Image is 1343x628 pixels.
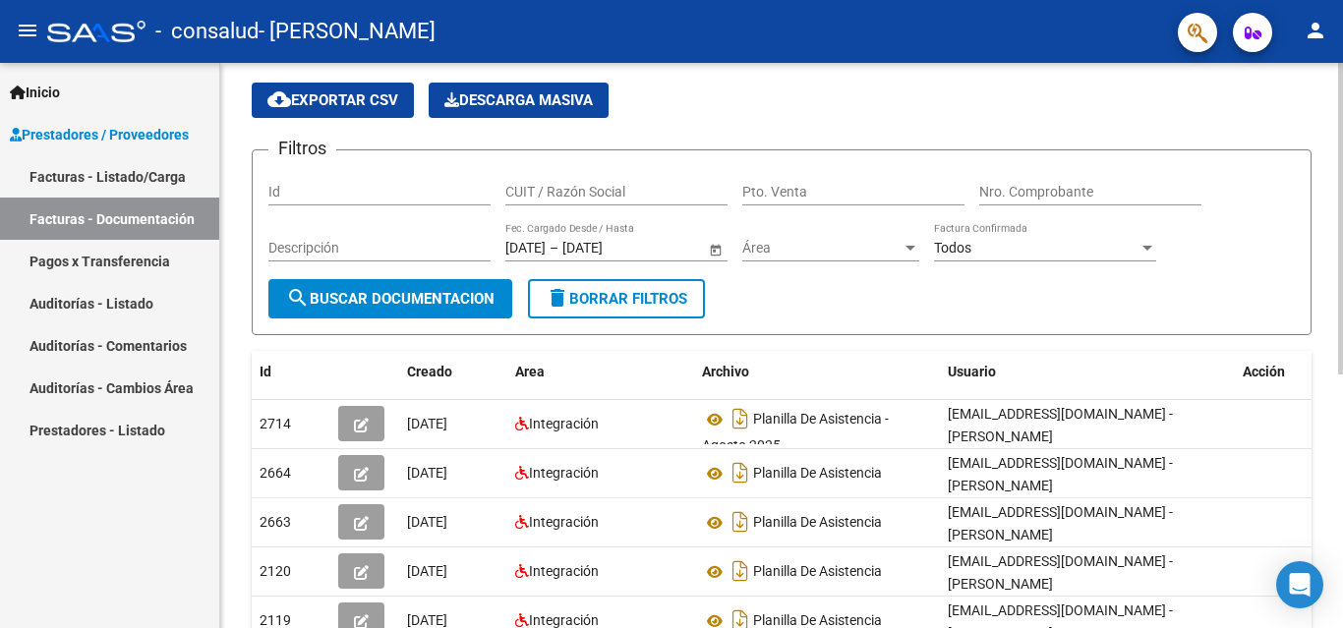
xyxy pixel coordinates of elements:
[948,455,1173,493] span: [EMAIL_ADDRESS][DOMAIN_NAME] - [PERSON_NAME]
[529,612,599,628] span: Integración
[268,279,512,318] button: Buscar Documentacion
[694,351,940,393] datatable-header-cell: Archivo
[1243,364,1285,379] span: Acción
[252,83,414,118] button: Exportar CSV
[702,412,889,454] span: Planilla De Asistencia - Agosto 2025
[948,504,1173,542] span: [EMAIL_ADDRESS][DOMAIN_NAME] - [PERSON_NAME]
[948,406,1173,444] span: [EMAIL_ADDRESS][DOMAIN_NAME] - [PERSON_NAME]
[507,351,694,393] datatable-header-cell: Area
[407,563,447,579] span: [DATE]
[934,240,971,256] span: Todos
[407,416,447,431] span: [DATE]
[16,19,39,42] mat-icon: menu
[10,82,60,103] span: Inicio
[728,506,753,538] i: Descargar documento
[260,563,291,579] span: 2120
[528,279,705,318] button: Borrar Filtros
[515,364,545,379] span: Area
[1304,19,1327,42] mat-icon: person
[742,240,902,257] span: Área
[948,364,996,379] span: Usuario
[702,364,749,379] span: Archivo
[529,465,599,481] span: Integración
[705,239,726,259] button: Open calendar
[529,514,599,530] span: Integración
[728,403,753,434] i: Descargar documento
[546,286,569,310] mat-icon: delete
[550,240,558,257] span: –
[940,351,1235,393] datatable-header-cell: Usuario
[155,10,259,53] span: - consalud
[260,465,291,481] span: 2664
[260,416,291,431] span: 2714
[948,553,1173,592] span: [EMAIL_ADDRESS][DOMAIN_NAME] - [PERSON_NAME]
[753,515,882,531] span: Planilla De Asistencia
[268,135,336,162] h3: Filtros
[429,83,609,118] app-download-masive: Descarga masiva de comprobantes (adjuntos)
[10,124,189,145] span: Prestadores / Proveedores
[562,240,659,257] input: Fecha fin
[286,286,310,310] mat-icon: search
[407,612,447,628] span: [DATE]
[444,91,593,109] span: Descarga Masiva
[728,555,753,587] i: Descargar documento
[399,351,507,393] datatable-header-cell: Creado
[429,83,609,118] button: Descarga Masiva
[728,457,753,488] i: Descargar documento
[267,87,291,111] mat-icon: cloud_download
[260,364,271,379] span: Id
[267,91,398,109] span: Exportar CSV
[407,465,447,481] span: [DATE]
[529,563,599,579] span: Integración
[252,351,330,393] datatable-header-cell: Id
[529,416,599,431] span: Integración
[260,612,291,628] span: 2119
[407,514,447,530] span: [DATE]
[1235,351,1333,393] datatable-header-cell: Acción
[286,290,495,308] span: Buscar Documentacion
[753,564,882,580] span: Planilla De Asistencia
[407,364,452,379] span: Creado
[1276,561,1323,608] div: Open Intercom Messenger
[260,514,291,530] span: 2663
[505,240,546,257] input: Fecha inicio
[546,290,687,308] span: Borrar Filtros
[259,10,436,53] span: - [PERSON_NAME]
[753,466,882,482] span: Planilla De Asistencia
